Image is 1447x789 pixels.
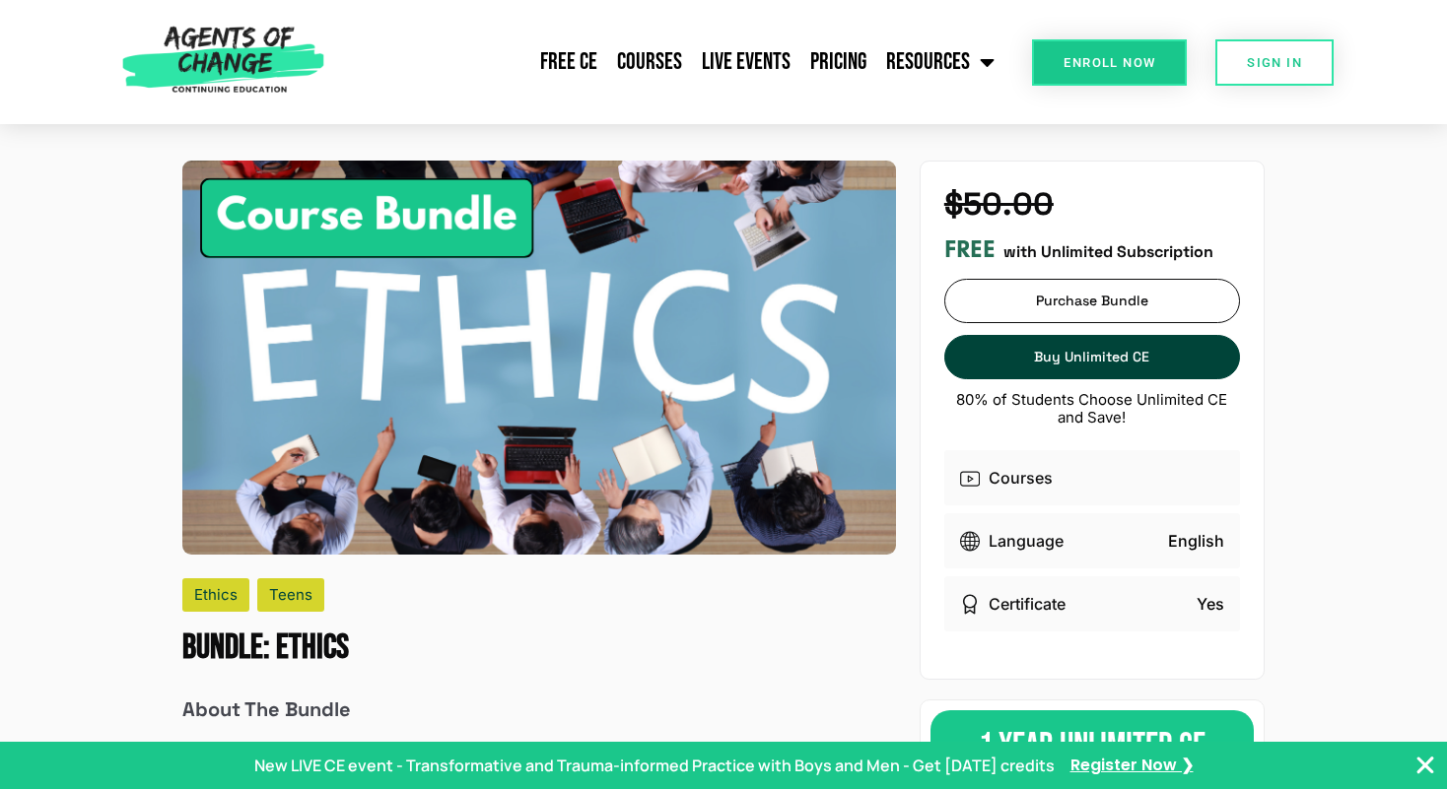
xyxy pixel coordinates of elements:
p: Courses [989,466,1053,490]
div: Ethics [182,578,249,612]
h6: About The Bundle [182,697,895,721]
p: New LIVE CE event - Transformative and Trauma-informed Practice with Boys and Men - Get [DATE] cr... [254,754,1055,777]
a: Resources [876,37,1004,87]
a: Pricing [800,37,876,87]
div: with Unlimited Subscription [944,235,1240,264]
a: Enroll Now [1032,39,1187,86]
div: Teens [257,578,324,612]
a: SIGN IN [1215,39,1334,86]
nav: Menu [333,37,1004,87]
p: Yes [1197,592,1224,616]
h3: FREE [944,235,996,264]
p: English [1168,529,1224,553]
span: SIGN IN [1247,56,1302,69]
span: Purchase Bundle [1036,293,1148,309]
a: Live Events [692,37,800,87]
p: 80% of Students Choose Unlimited CE and Save! [944,391,1240,427]
a: Buy Unlimited CE [944,335,1240,379]
a: Register Now ❯ [1070,755,1194,776]
p: This bundle includes Ethics and Boundaries with Technology, Ethics of End-of-Life Care, Ethical C... [182,737,895,784]
a: Free CE [530,37,607,87]
img: Ethics - 8 Credit CE Bundle [182,161,895,555]
a: Purchase Bundle [944,279,1240,323]
button: Close Banner [1413,754,1437,777]
h1: Ethics - 8 Credit CE Bundle [182,627,895,669]
span: Buy Unlimited CE [1034,349,1149,365]
h4: $50.00 [944,185,1240,223]
a: Courses [607,37,692,87]
p: Language [989,529,1064,553]
span: Enroll Now [1064,56,1155,69]
p: Certificate [989,592,1066,616]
